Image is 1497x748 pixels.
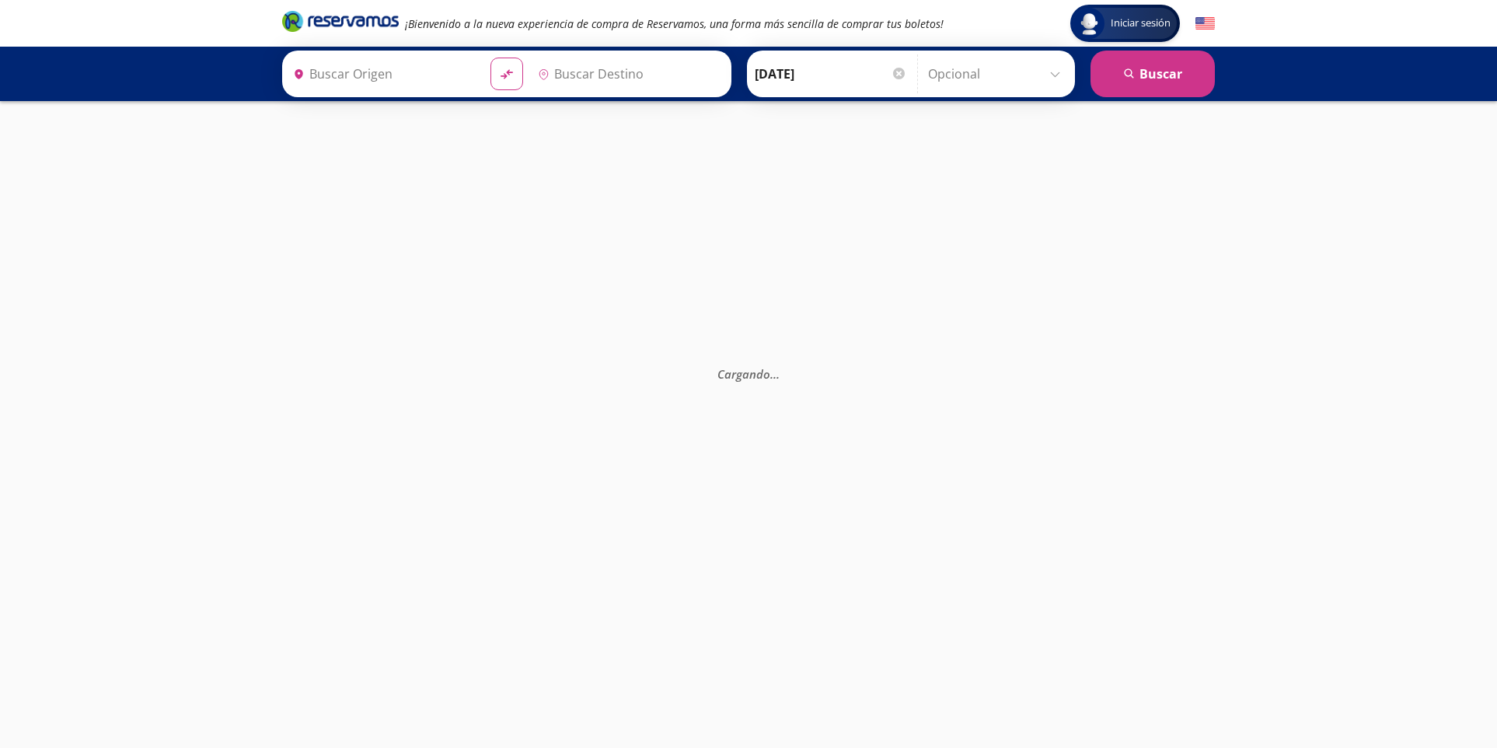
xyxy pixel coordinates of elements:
span: Iniciar sesión [1104,16,1177,31]
a: Brand Logo [282,9,399,37]
button: Buscar [1090,51,1215,97]
span: . [776,366,780,382]
em: Cargando [717,366,780,382]
span: . [770,366,773,382]
input: Buscar Destino [532,54,723,93]
input: Opcional [928,54,1067,93]
iframe: Messagebird Livechat Widget [1407,658,1481,732]
button: English [1195,14,1215,33]
input: Elegir Fecha [755,54,907,93]
span: . [773,366,776,382]
input: Buscar Origen [287,54,478,93]
i: Brand Logo [282,9,399,33]
em: ¡Bienvenido a la nueva experiencia de compra de Reservamos, una forma más sencilla de comprar tus... [405,16,944,31]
